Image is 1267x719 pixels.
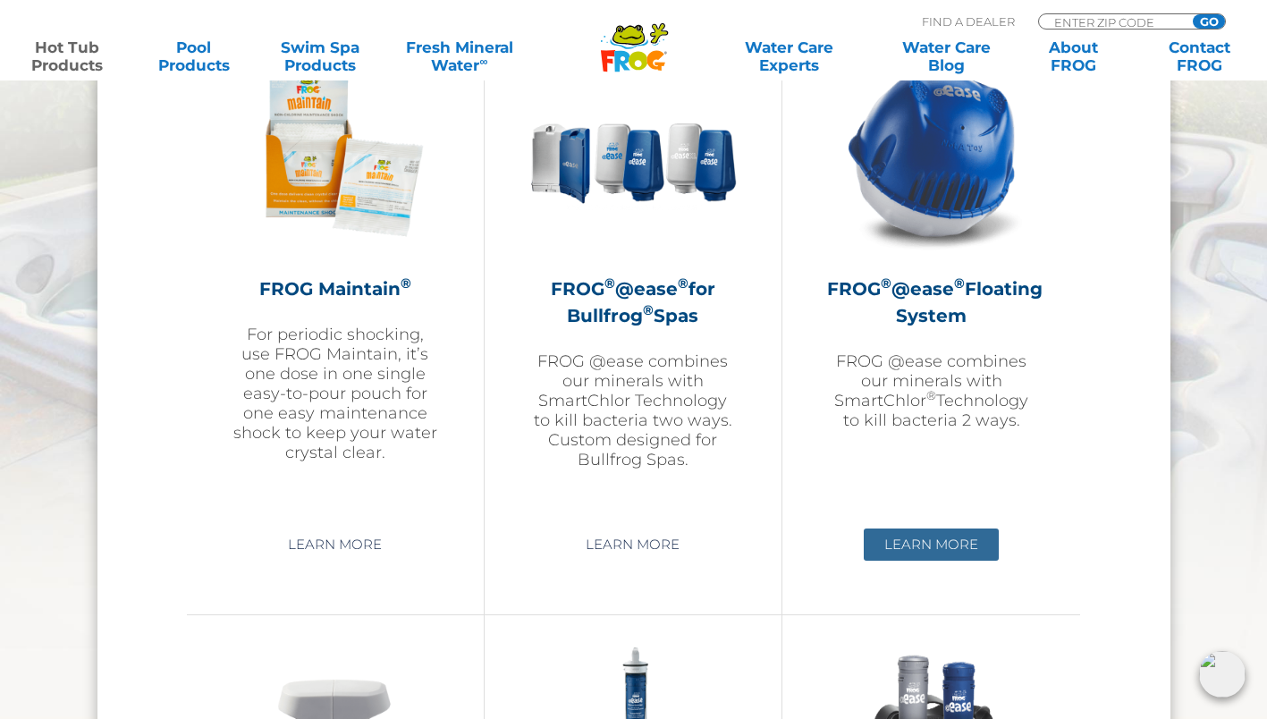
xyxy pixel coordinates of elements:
img: openIcon [1199,651,1246,698]
h2: FROG Maintain [232,275,439,302]
a: FROG®@ease®for Bullfrog®SpasFROG @ease combines our minerals with SmartChlor Technology to kill b... [529,50,737,515]
input: Zip Code Form [1052,14,1173,30]
h2: FROG @ease Floating System [827,275,1035,329]
a: Learn More [565,529,700,561]
a: Water CareExperts [709,38,869,74]
p: Find A Dealer [922,13,1015,30]
sup: ® [604,275,615,292]
input: GO [1193,14,1225,29]
sup: ® [926,388,936,402]
p: FROG @ease combines our minerals with SmartChlor Technology to kill bacteria two ways. Custom des... [529,351,737,469]
a: Fresh MineralWater∞ [398,38,521,74]
img: bullfrog-product-hero-300x300.png [529,50,737,258]
sup: ® [881,275,891,292]
a: Hot TubProducts [18,38,116,74]
a: Learn More [864,529,999,561]
p: FROG @ease combines our minerals with SmartChlor Technology to kill bacteria 2 ways. [827,351,1035,430]
a: FROG®@ease®Floating SystemFROG @ease combines our minerals with SmartChlor®Technology to kill bac... [827,50,1035,515]
sup: ® [678,275,688,292]
a: ContactFROG [1151,38,1249,74]
sup: ∞ [479,55,487,68]
p: For periodic shocking, use FROG Maintain, it’s one dose in one single easy-to-pour pouch for one ... [232,325,439,462]
img: hot-tub-product-atease-system-300x300.png [828,50,1035,258]
sup: ® [643,301,654,318]
sup: ® [954,275,965,292]
sup: ® [401,275,411,292]
a: Water CareBlog [898,38,996,74]
a: FROG Maintain®For periodic shocking, use FROG Maintain, it’s one dose in one single easy-to-pour ... [232,50,439,515]
img: Frog_Maintain_Hero-2-v2-300x300.png [232,50,439,258]
a: PoolProducts [145,38,243,74]
a: Learn More [267,529,402,561]
a: Swim SpaProducts [271,38,369,74]
h2: FROG @ease for Bullfrog Spas [529,275,737,329]
a: AboutFROG [1024,38,1122,74]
